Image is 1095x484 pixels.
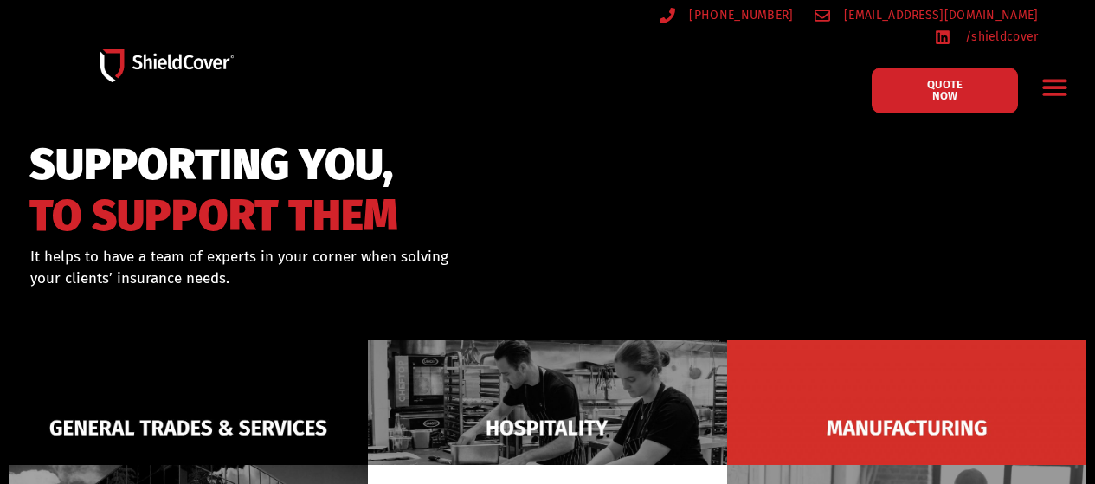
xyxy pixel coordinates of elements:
[30,246,615,290] div: It helps to have a team of experts in your corner when solving
[935,26,1038,48] a: /shieldcover
[872,68,1018,113] a: QUOTE NOW
[100,49,234,82] img: Shield-Cover-Underwriting-Australia-logo-full
[840,4,1038,26] span: [EMAIL_ADDRESS][DOMAIN_NAME]
[685,4,793,26] span: [PHONE_NUMBER]
[913,79,976,101] span: QUOTE NOW
[961,26,1039,48] span: /shieldcover
[29,147,398,183] span: SUPPORTING YOU,
[30,268,615,290] p: your clients’ insurance needs.
[1035,67,1076,107] div: Menu Toggle
[815,4,1039,26] a: [EMAIL_ADDRESS][DOMAIN_NAME]
[660,4,794,26] a: [PHONE_NUMBER]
